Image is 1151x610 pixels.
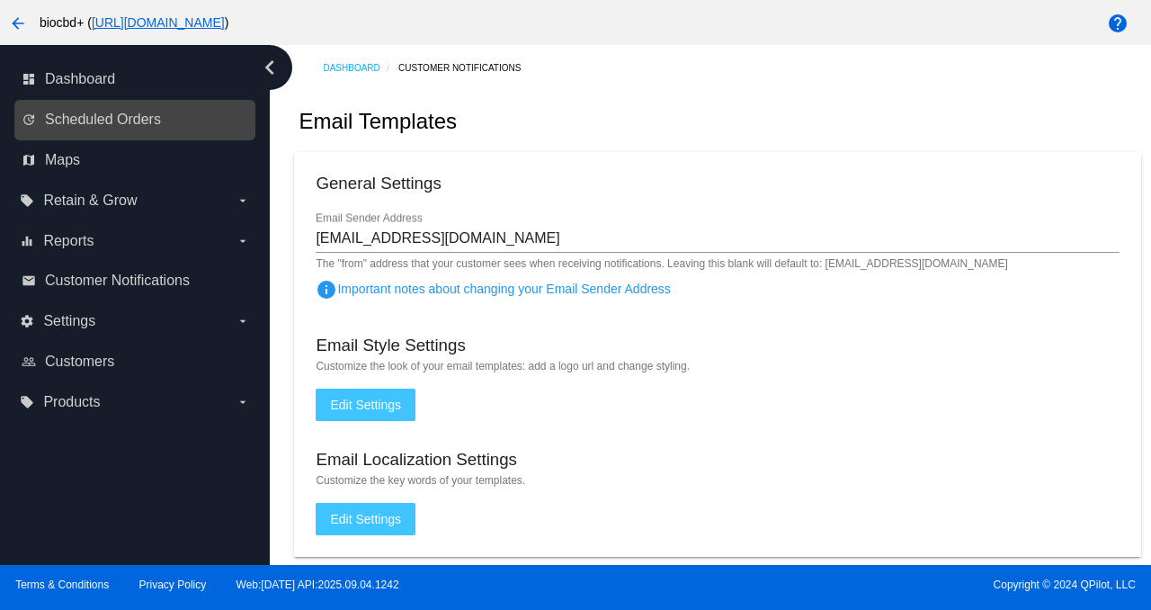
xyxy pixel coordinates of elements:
i: local_offer [20,395,34,409]
button: Important notes about changing your Email Sender Address [316,271,352,307]
span: Dashboard [45,71,115,87]
span: Copyright © 2024 QPilot, LLC [591,579,1136,591]
button: Edit Settings [316,389,415,421]
mat-icon: help [1107,13,1129,34]
a: [URL][DOMAIN_NAME] [92,15,225,30]
i: people_outline [22,354,36,369]
span: Important notes about changing your Email Sender Address [316,282,670,296]
span: Products [43,394,100,410]
span: Reports [43,233,94,249]
h3: Email Localization Settings [316,450,517,470]
i: arrow_drop_down [236,395,250,409]
i: chevron_left [255,53,284,82]
span: Maps [45,152,80,168]
span: Retain & Grow [43,193,137,209]
button: Edit Settings [316,503,415,535]
i: arrow_drop_down [236,193,250,208]
span: Settings [43,313,95,329]
mat-hint: The "from" address that your customer sees when receiving notifications. Leaving this blank will ... [316,258,1008,271]
mat-hint: Customize the look of your email templates: add a logo url and change styling. [316,360,1119,372]
i: arrow_drop_down [236,314,250,328]
span: Customers [45,354,114,370]
h3: Email Style Settings [316,336,465,355]
a: Customer Notifications [398,54,537,82]
mat-icon: arrow_back [7,13,29,34]
span: Edit Settings [330,398,401,412]
input: Email Sender Address [316,230,1119,247]
h3: General Settings [316,174,441,193]
i: local_offer [20,193,34,208]
i: email [22,274,36,288]
a: update Scheduled Orders [22,105,250,134]
h2: Email Templates [299,109,457,134]
a: map Maps [22,146,250,175]
a: people_outline Customers [22,347,250,376]
i: equalizer [20,234,34,248]
i: arrow_drop_down [236,234,250,248]
span: biocbd+ ( ) [40,15,228,30]
mat-hint: Customize the key words of your templates. [316,474,1119,487]
a: Privacy Policy [139,579,207,591]
i: map [22,153,36,167]
mat-icon: info [316,279,337,301]
i: update [22,112,36,127]
a: Terms & Conditions [15,579,109,591]
i: dashboard [22,72,36,86]
a: email Customer Notifications [22,266,250,295]
a: Web:[DATE] API:2025.09.04.1242 [236,579,399,591]
span: Scheduled Orders [45,112,161,128]
i: settings [20,314,34,328]
a: Dashboard [323,54,398,82]
a: dashboard Dashboard [22,65,250,94]
span: Edit Settings [330,512,401,526]
span: Customer Notifications [45,273,190,289]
